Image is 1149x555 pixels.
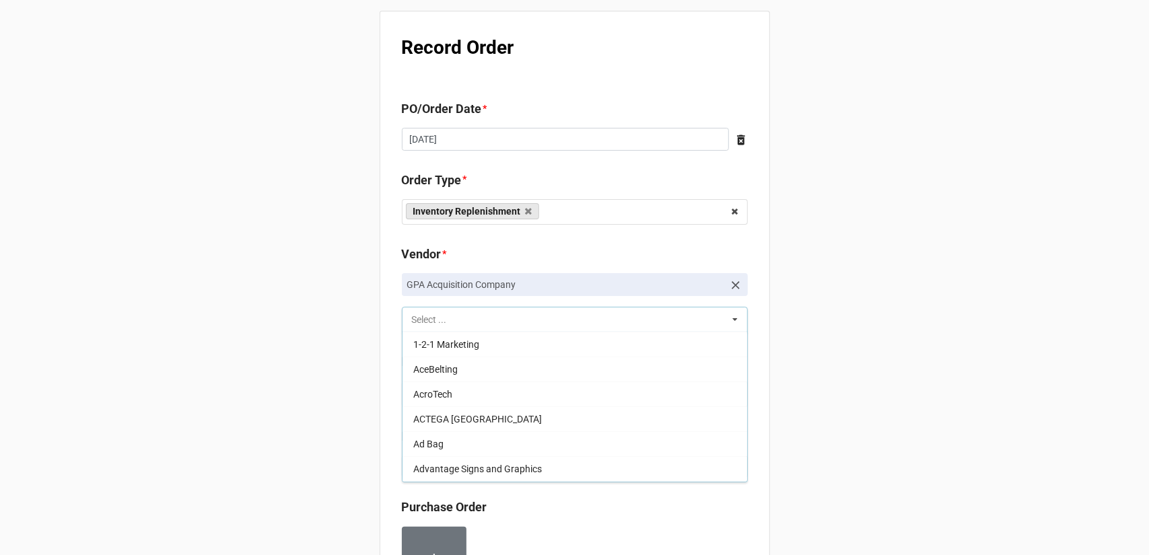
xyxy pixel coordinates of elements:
span: 1-2-1 Marketing [413,339,479,350]
span: AceBelting [413,364,458,375]
label: Vendor [402,245,442,264]
a: Inventory Replenishment [406,203,540,219]
label: Order Type [402,171,462,190]
span: ACTEGA [GEOGRAPHIC_DATA] [413,414,542,424]
span: Ad Bag [413,439,444,449]
p: GPA Acquisition Company [407,278,724,291]
span: AcroTech [413,389,452,400]
label: PO/Order Date [402,100,482,118]
input: Date [402,128,729,151]
b: Record Order [402,36,514,59]
label: Purchase Order [402,498,487,517]
span: Advantage Signs and Graphics [413,464,542,474]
